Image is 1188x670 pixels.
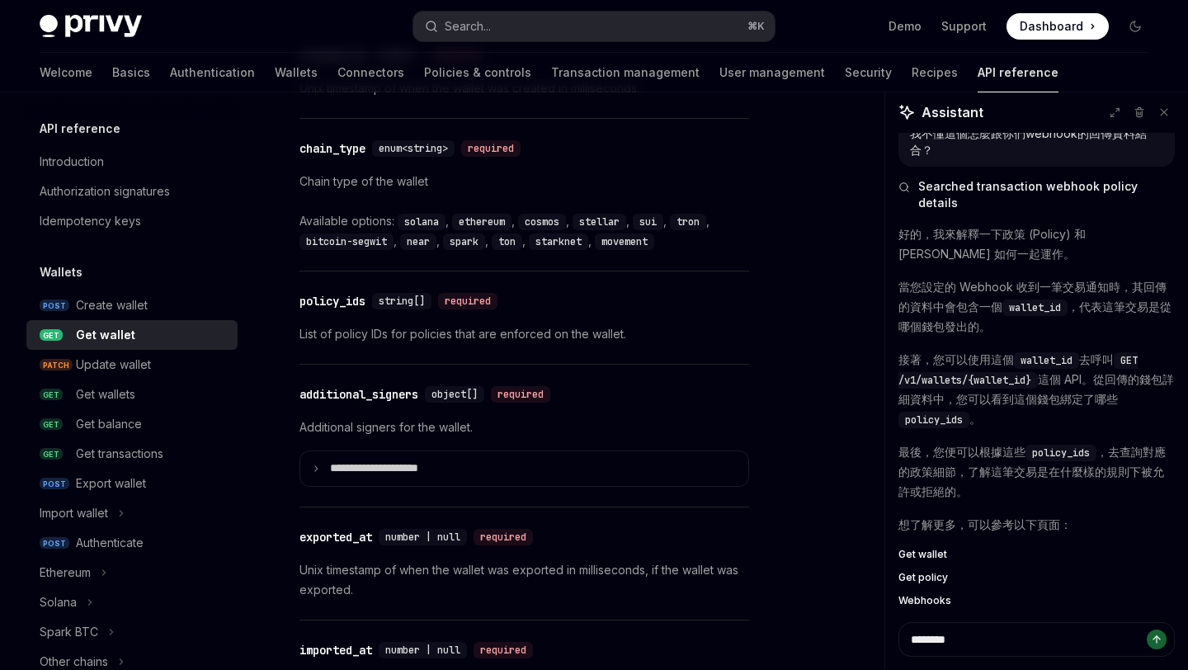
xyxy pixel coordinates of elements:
span: POST [40,300,69,312]
a: PATCHUpdate wallet [26,350,238,380]
span: Webhooks [898,594,951,607]
code: spark [443,234,485,250]
a: Security [845,53,892,92]
code: tron [670,214,706,230]
a: GETGet wallet [26,320,238,350]
a: POSTAuthenticate [26,528,238,558]
a: Webhooks [898,594,1175,607]
div: , [492,231,529,251]
div: , [400,231,443,251]
a: Connectors [337,53,404,92]
span: ⌘ K [747,20,765,33]
a: Get policy [898,571,1175,584]
div: Get transactions [76,444,163,464]
span: GET /v1/wallets/{wallet_id} [898,354,1138,387]
img: dark logo [40,15,142,38]
a: Authentication [170,53,255,92]
button: Toggle Spark BTC section [26,617,238,647]
h5: API reference [40,119,120,139]
span: GET [40,389,63,401]
div: , [443,231,492,251]
a: User management [719,53,825,92]
p: 好的，我來解釋一下政策 (Policy) 和 [PERSON_NAME] 如何一起運作。 [898,224,1175,264]
a: Policies & controls [424,53,531,92]
button: Toggle Solana section [26,587,238,617]
p: 接著，您可以使用這個 去呼叫 這個 API。從回傳的錢包詳細資料中，您可以看到這個錢包綁定了哪些 。 [898,350,1175,429]
a: POSTCreate wallet [26,290,238,320]
button: Send message [1147,630,1167,649]
a: Recipes [912,53,958,92]
span: Searched transaction webhook policy details [918,178,1175,211]
a: GETGet transactions [26,439,238,469]
div: Export wallet [76,474,146,493]
span: POST [40,478,69,490]
button: Searched transaction webhook policy details [898,178,1175,211]
span: Dashboard [1020,18,1083,35]
div: Idempotency keys [40,211,141,231]
code: ton [492,234,522,250]
div: exported_at [299,529,372,545]
div: Get wallets [76,385,135,404]
code: near [400,234,436,250]
span: Get wallet [898,548,947,561]
div: Update wallet [76,355,151,375]
span: PATCH [40,359,73,371]
a: Idempotency keys [26,206,238,236]
a: Get wallet [898,548,1175,561]
p: 想了解更多，可以參考以下頁面： [898,515,1175,535]
a: Authorization signatures [26,177,238,206]
button: Toggle Ethereum section [26,558,238,587]
code: ethereum [452,214,511,230]
div: , [529,231,595,251]
span: number | null [385,531,460,544]
span: GET [40,329,63,342]
p: Chain type of the wallet [299,172,749,191]
a: Introduction [26,147,238,177]
a: Wallets [275,53,318,92]
code: movement [595,234,654,250]
button: Toggle dark mode [1122,13,1148,40]
div: 我不懂這個怎麼跟你們webhook的回傳資料結合？ [910,125,1163,158]
div: , [518,211,573,231]
div: , [299,231,400,251]
p: Additional signers for the wallet. [299,418,749,437]
textarea: Ask a question... [898,622,1175,657]
div: , [633,211,670,231]
div: required [474,529,533,545]
div: required [491,386,550,403]
span: enum<string> [379,142,448,155]
a: GETGet balance [26,409,238,439]
div: Solana [40,592,77,612]
p: List of policy IDs for policies that are enforced on the wallet. [299,324,749,344]
span: policy_ids [905,413,963,427]
a: Dashboard [1006,13,1109,40]
div: Available options: [299,211,749,251]
code: bitcoin-segwit [299,234,394,250]
span: Get policy [898,571,948,584]
div: Introduction [40,152,104,172]
h5: Wallets [40,262,82,282]
div: Get wallet [76,325,135,345]
code: sui [633,214,663,230]
a: API reference [978,53,1058,92]
span: policy_ids [1032,446,1090,460]
div: Spark BTC [40,622,98,642]
div: Authenticate [76,533,144,553]
div: Authorization signatures [40,182,170,201]
a: Transaction management [551,53,700,92]
a: GETGet wallets [26,380,238,409]
div: Create wallet [76,295,148,315]
span: object[] [431,388,478,401]
p: 最後，您便可以根據這些 ，去查詢對應的政策細節，了解這筆交易是在什麼樣的規則下被允許或拒絕的。 [898,442,1175,502]
span: wallet_id [1021,354,1072,367]
a: POSTExport wallet [26,469,238,498]
a: Support [941,18,987,35]
a: Welcome [40,53,92,92]
code: starknet [529,234,588,250]
a: Demo [889,18,922,35]
div: required [461,140,521,157]
div: Ethereum [40,563,91,583]
span: GET [40,448,63,460]
code: solana [398,214,445,230]
div: policy_ids [299,293,365,309]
